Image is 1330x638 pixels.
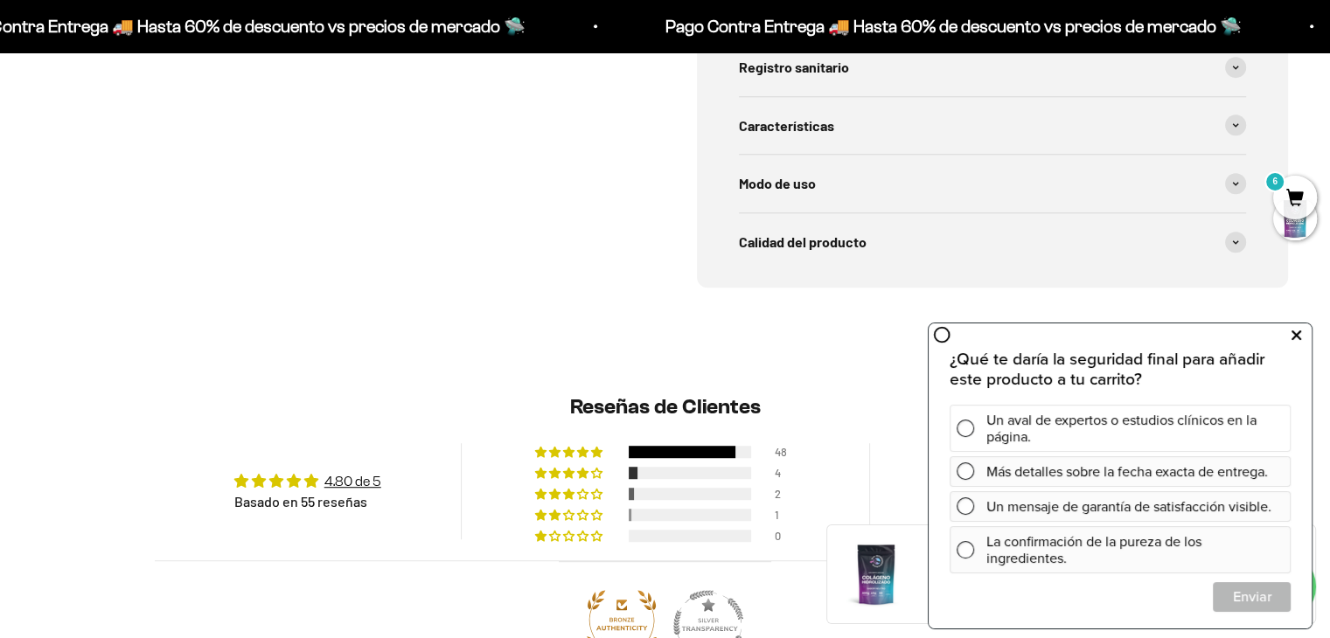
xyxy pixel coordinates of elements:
[155,392,1176,422] h2: Reseñas de Clientes
[775,467,796,479] div: 4
[535,509,605,521] div: 2% (1) reviews with 2 star rating
[234,492,381,511] div: Basado en 55 reseñas
[739,114,834,137] span: Características
[739,213,1247,271] summary: Calidad del producto
[775,488,796,500] div: 2
[739,155,1247,212] summary: Modo de uso
[739,56,849,79] span: Registro sanitario
[775,446,796,458] div: 48
[658,12,1235,40] p: Pago Contra Entrega 🚚 Hasta 60% de descuento vs precios de mercado 🛸
[929,322,1312,628] iframe: zigpoll-iframe
[535,467,605,479] div: 7% (4) reviews with 4 star rating
[739,38,1247,96] summary: Registro sanitario
[775,509,796,521] div: 1
[1273,190,1317,209] a: 6
[1264,171,1285,192] mark: 6
[234,471,381,491] div: Average rating is 4.80 stars
[841,539,911,609] img: Colágeno Hidrolizado
[739,97,1247,155] summary: Características
[535,446,605,458] div: 87% (48) reviews with 5 star rating
[535,488,605,500] div: 4% (2) reviews with 3 star rating
[324,474,381,489] a: 4.80 de 5
[739,172,816,195] span: Modo de uso
[739,231,867,253] span: Calidad del producto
